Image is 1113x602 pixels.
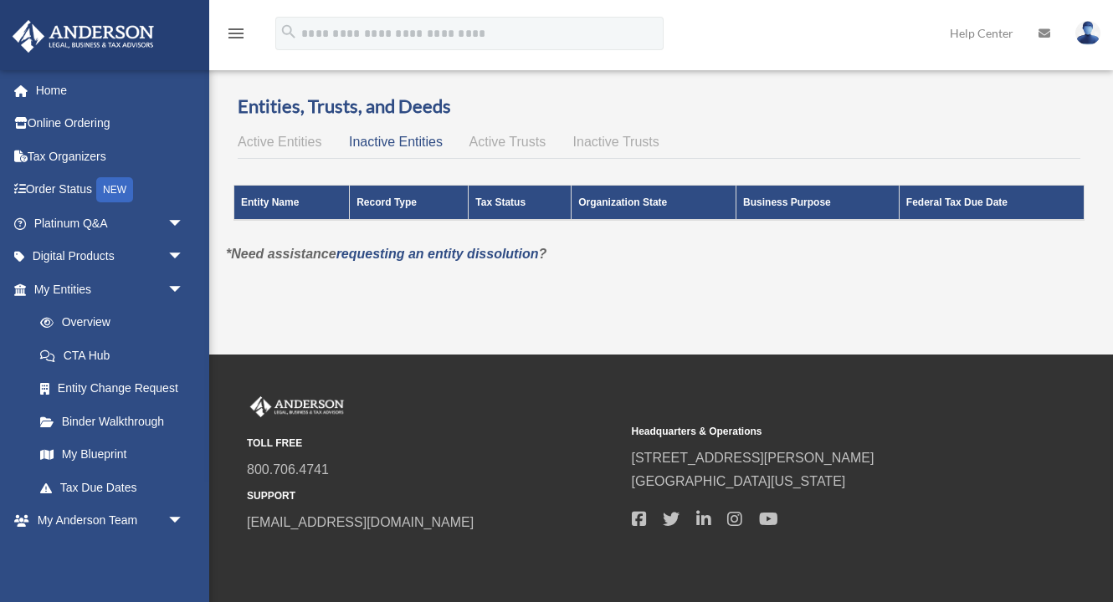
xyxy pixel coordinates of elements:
[12,504,209,538] a: My Anderson Teamarrow_drop_down
[23,471,201,504] a: Tax Due Dates
[469,135,546,149] span: Active Trusts
[12,107,209,140] a: Online Ordering
[167,537,201,571] span: arrow_drop_down
[234,186,350,221] th: Entity Name
[12,173,209,207] a: Order StatusNEW
[12,207,209,240] a: Platinum Q&Aarrow_drop_down
[1075,21,1100,45] img: User Pic
[572,186,736,221] th: Organization State
[280,23,298,41] i: search
[23,306,192,339] a: Overview
[226,23,246,43] i: menu
[12,74,209,107] a: Home
[469,186,572,221] th: Tax Status
[23,438,201,472] a: My Blueprint
[573,135,659,149] span: Inactive Trusts
[23,372,201,406] a: Entity Change Request
[167,273,201,307] span: arrow_drop_down
[247,487,620,505] small: SUPPORT
[632,423,1005,441] small: Headquarters & Operations
[23,405,201,438] a: Binder Walkthrough
[247,435,620,452] small: TOLL FREE
[8,20,159,53] img: Anderson Advisors Platinum Portal
[96,177,133,202] div: NEW
[226,247,546,261] em: *Need assistance ?
[247,396,347,418] img: Anderson Advisors Platinum Portal
[167,504,201,538] span: arrow_drop_down
[899,186,1084,221] th: Federal Tax Due Date
[247,515,474,529] a: [EMAIL_ADDRESS][DOMAIN_NAME]
[167,240,201,274] span: arrow_drop_down
[247,462,329,477] a: 800.706.4741
[336,247,539,261] a: requesting an entity dissolution
[238,135,321,149] span: Active Entities
[167,207,201,241] span: arrow_drop_down
[12,140,209,173] a: Tax Organizers
[23,339,201,372] a: CTA Hub
[238,94,1080,120] h3: Entities, Trusts, and Deeds
[12,240,209,273] a: Digital Productsarrow_drop_down
[226,29,246,43] a: menu
[349,135,443,149] span: Inactive Entities
[350,186,469,221] th: Record Type
[736,186,900,221] th: Business Purpose
[12,537,209,570] a: My Documentsarrow_drop_down
[632,474,846,488] a: [GEOGRAPHIC_DATA][US_STATE]
[12,273,201,306] a: My Entitiesarrow_drop_down
[632,451,874,465] a: [STREET_ADDRESS][PERSON_NAME]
